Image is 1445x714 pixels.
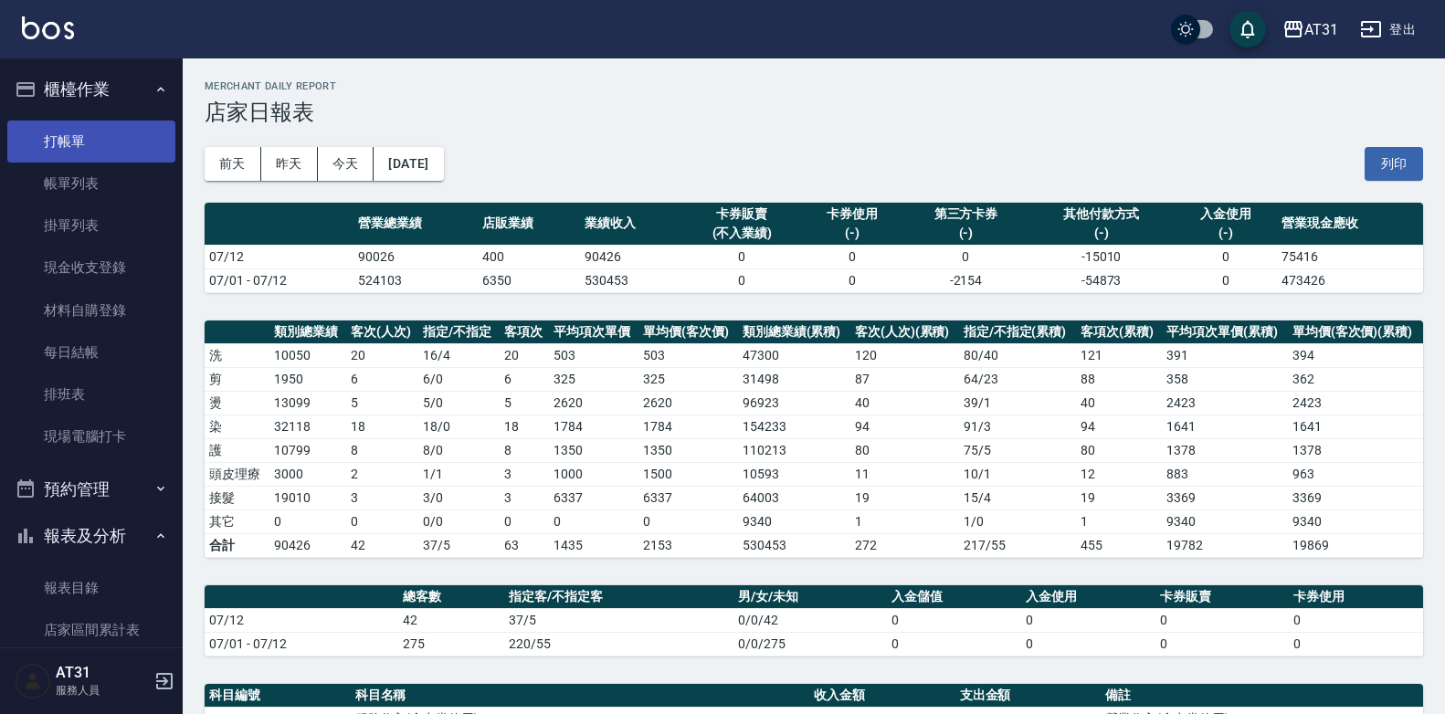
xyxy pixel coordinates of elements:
th: 科目編號 [205,684,351,708]
td: 8 [346,438,418,462]
td: 1 / 0 [959,509,1076,533]
div: (-) [908,224,1023,243]
td: 18 / 0 [418,415,500,438]
td: 2153 [638,533,738,557]
td: 0 [346,509,418,533]
th: 類別總業績 [269,320,346,344]
td: 合計 [205,533,269,557]
td: 5 [500,391,549,415]
th: 客項次 [500,320,549,344]
td: 0 [1021,608,1155,632]
td: 07/01 - 07/12 [205,268,353,292]
table: a dense table [205,320,1423,558]
th: 指定/不指定 [418,320,500,344]
td: 120 [850,343,959,367]
div: (-) [1033,224,1170,243]
td: 洗 [205,343,269,367]
th: 平均項次單價(累積) [1162,320,1288,344]
td: 96923 [738,391,850,415]
th: 入金使用 [1021,585,1155,609]
td: 90426 [580,245,682,268]
button: 登出 [1353,13,1423,47]
td: 3 [346,486,418,509]
td: 19 [1076,486,1162,509]
div: 卡券販賣 [688,205,796,224]
td: 1000 [549,462,638,486]
h5: AT31 [56,664,149,682]
td: 0 [887,632,1021,656]
td: 358 [1162,367,1288,391]
div: 其他付款方式 [1033,205,1170,224]
td: 2620 [638,391,738,415]
button: AT31 [1275,11,1345,48]
button: 今天 [318,147,374,181]
td: 8 [500,438,549,462]
td: 3 [500,462,549,486]
td: -15010 [1028,245,1175,268]
td: 19010 [269,486,346,509]
td: 325 [549,367,638,391]
th: 單均價(客次價) [638,320,738,344]
td: 63 [500,533,549,557]
td: 07/12 [205,245,353,268]
td: 0 [500,509,549,533]
td: 75 / 5 [959,438,1076,462]
th: 類別總業績(累積) [738,320,850,344]
div: (不入業績) [688,224,796,243]
td: 1 [1076,509,1162,533]
td: 154233 [738,415,850,438]
td: 10593 [738,462,850,486]
td: 9340 [738,509,850,533]
td: 275 [398,632,504,656]
td: 9340 [1288,509,1423,533]
td: 其它 [205,509,269,533]
td: 11 [850,462,959,486]
td: 1378 [1288,438,1423,462]
td: 473426 [1277,268,1423,292]
th: 備註 [1101,684,1423,708]
td: 0/0/42 [733,608,888,632]
td: 400 [478,245,580,268]
td: 19782 [1162,533,1288,557]
td: 12 [1076,462,1162,486]
td: 1950 [269,367,346,391]
td: 0 [801,268,903,292]
td: 護 [205,438,269,462]
td: 6 [500,367,549,391]
td: 503 [638,343,738,367]
p: 服務人員 [56,682,149,698]
td: 1350 [549,438,638,462]
td: 0 [1175,245,1277,268]
td: 272 [850,533,959,557]
td: 18 [346,415,418,438]
td: 91 / 3 [959,415,1076,438]
td: 13099 [269,391,346,415]
td: 剪 [205,367,269,391]
td: 963 [1288,462,1423,486]
td: 9340 [1162,509,1288,533]
div: (-) [1179,224,1272,243]
td: 42 [346,533,418,557]
td: 0 [1021,632,1155,656]
button: save [1229,11,1266,47]
button: 預約管理 [7,466,175,513]
td: 2423 [1288,391,1423,415]
td: 1435 [549,533,638,557]
td: 75416 [1277,245,1423,268]
td: 0 / 0 [418,509,500,533]
th: 營業現金應收 [1277,203,1423,246]
th: 店販業績 [478,203,580,246]
td: 87 [850,367,959,391]
td: 217/55 [959,533,1076,557]
td: 80 [1076,438,1162,462]
td: 88 [1076,367,1162,391]
td: 64 / 23 [959,367,1076,391]
td: 1 / 1 [418,462,500,486]
td: 524103 [353,268,478,292]
td: 0 [1289,608,1423,632]
a: 材料自購登錄 [7,289,175,331]
td: 503 [549,343,638,367]
td: 1378 [1162,438,1288,462]
td: 455 [1076,533,1162,557]
td: 37/5 [418,533,500,557]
